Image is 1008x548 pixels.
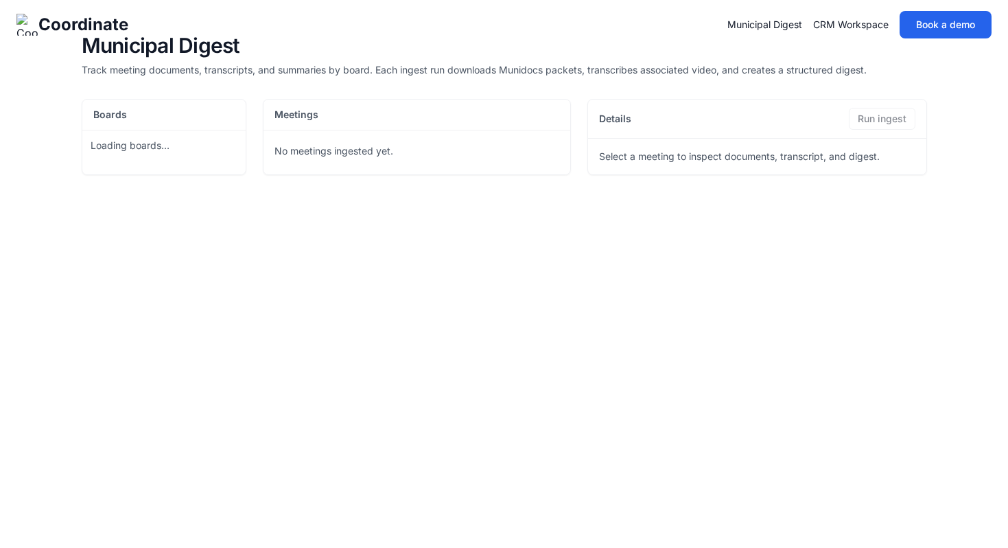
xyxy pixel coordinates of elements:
[900,11,992,38] button: Book a demo
[274,108,318,122] h2: Meetings
[599,150,915,163] div: Select a meeting to inspect documents, transcript, and digest.
[93,108,235,122] h2: Boards
[599,112,631,126] h2: Details
[269,136,565,166] div: No meetings ingested yet.
[82,63,927,77] p: Track meeting documents, transcripts, and summaries by board. Each ingest run downloads Munidocs ...
[91,139,237,152] div: Loading boards…
[727,18,802,32] a: Municipal Digest
[16,14,128,36] a: Coordinate
[813,18,889,32] a: CRM Workspace
[38,14,128,36] span: Coordinate
[16,14,38,36] img: Coordinate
